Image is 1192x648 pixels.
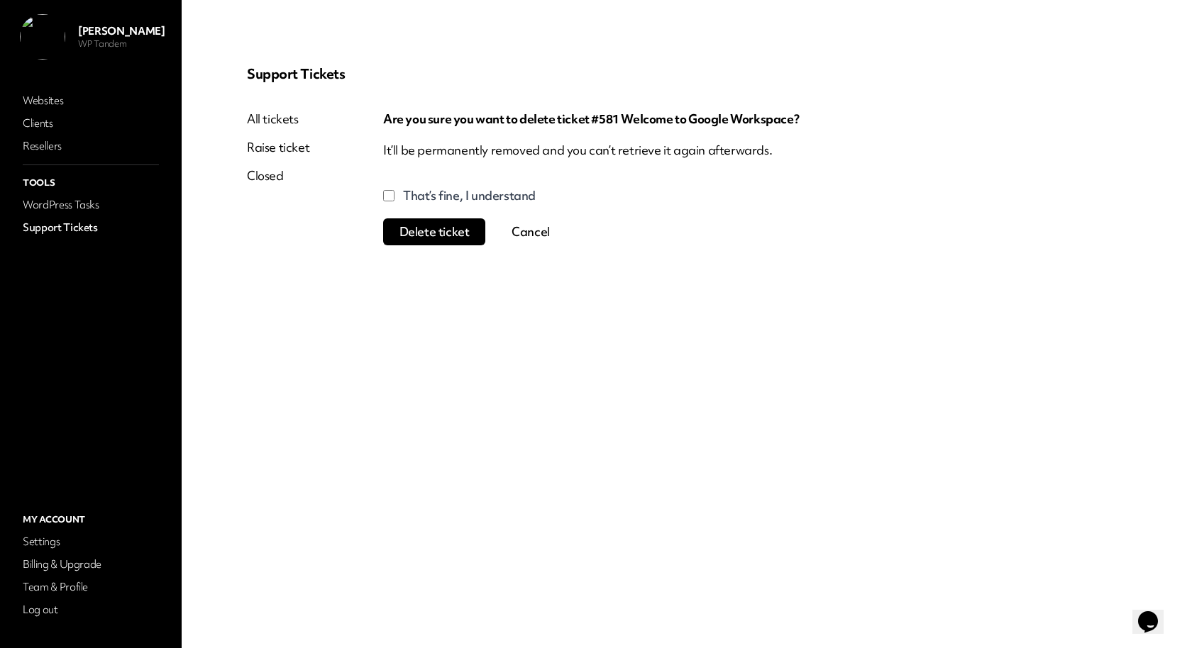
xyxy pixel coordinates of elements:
p: Are you sure you want to delete ticket #581 Welcome to Google Workspace? [383,111,1127,128]
button: Delete ticket [383,218,485,245]
label: That’s fine, I understand [403,187,536,204]
a: All tickets [247,111,309,128]
p: Support Tickets [247,65,1127,82]
a: Websites [20,91,162,111]
a: Log out [20,600,162,620]
a: Billing & Upgrade [20,554,162,574]
a: Clients [20,113,162,133]
a: Closed [247,167,309,184]
iframe: chat widget [1132,591,1178,634]
a: WordPress Tasks [20,195,162,215]
a: Team & Profile [20,577,162,597]
a: Raise ticket [247,139,309,156]
a: Resellers [20,136,162,156]
button: Cancel [485,218,576,245]
p: It’ll be permanently removed and you can’t retrieve it again afterwards. [383,142,1127,159]
p: Tools [20,174,162,192]
p: My Account [20,510,162,529]
a: Settings [20,532,162,552]
p: [PERSON_NAME] [78,24,165,38]
a: Support Tickets [20,218,162,238]
p: WP Tandem [78,38,165,50]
